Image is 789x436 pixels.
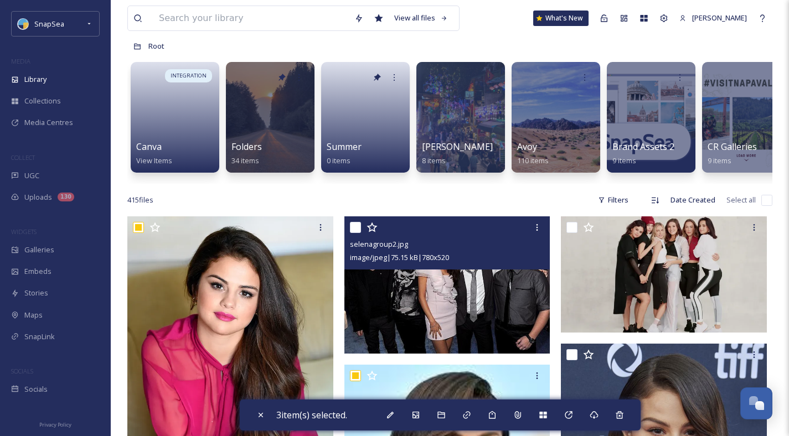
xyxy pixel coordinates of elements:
span: INTEGRATION [171,72,207,80]
span: selenagroup2.jpg [350,239,408,249]
span: Summer [327,141,362,153]
a: [PERSON_NAME] [674,7,752,29]
span: SnapSea [34,19,64,29]
span: Collections [24,96,61,106]
a: Folders34 items [231,142,262,165]
span: 8 items [422,155,446,165]
span: Folders [231,141,262,153]
a: Avoy110 items [517,142,549,165]
a: Root [148,39,164,53]
span: 3 item(s) selected. [276,409,347,421]
button: Open Chat [740,387,772,419]
span: Library [24,74,47,85]
span: Select all [726,195,756,205]
input: Search your library [153,6,349,30]
span: SOCIALS [11,367,33,375]
span: Maps [24,310,43,320]
span: WIDGETS [11,227,37,236]
span: [PERSON_NAME] [422,141,493,153]
span: Canva [136,141,162,153]
span: image/jpeg | 75.15 kB | 780 x 520 [350,252,449,262]
a: CR Galleries9 items [708,142,757,165]
span: MEDIA [11,57,30,65]
a: Privacy Policy [39,417,71,430]
div: Date Created [665,189,721,211]
span: 0 items [327,155,350,165]
a: Brand Assets 29 items [612,142,674,165]
span: UGC [24,170,39,181]
span: Socials [24,384,48,395]
a: View all files [389,7,453,29]
span: COLLECT [11,153,35,162]
span: Brand Assets 2 [612,141,674,153]
a: [PERSON_NAME]8 items [422,142,493,165]
span: Galleries [24,245,54,255]
span: View Items [136,155,172,165]
div: 130 [58,193,74,201]
span: 9 items [612,155,636,165]
span: Root [148,41,164,51]
a: What's New [533,11,589,26]
a: INTEGRATIONCanvaView Items [127,56,223,173]
span: SnapLink [24,331,55,342]
span: Embeds [24,266,51,277]
img: snapsea-logo.png [18,18,29,29]
a: Summer0 items [327,142,362,165]
span: Privacy Policy [39,421,71,428]
span: 415 file s [127,195,153,205]
span: 9 items [708,155,731,165]
span: Stories [24,288,48,298]
span: 110 items [517,155,549,165]
span: Uploads [24,192,52,203]
span: [PERSON_NAME] [692,13,747,23]
span: 34 items [231,155,259,165]
span: Avoy [517,141,537,153]
img: selenagroup2.jpg [344,216,550,354]
span: Media Centres [24,117,73,128]
div: Filters [592,189,634,211]
img: selenagroup.webp [561,216,767,332]
span: CR Galleries [708,141,757,153]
